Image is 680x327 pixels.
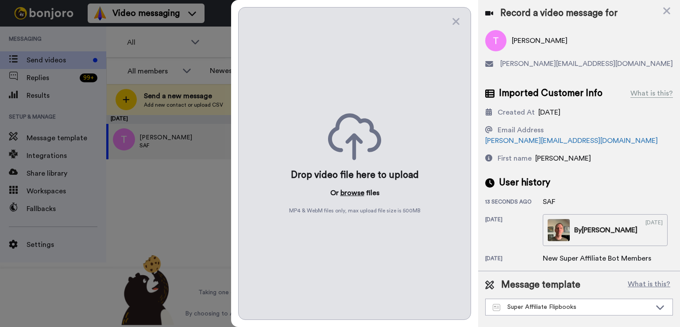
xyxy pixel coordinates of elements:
button: What is this? [625,278,673,292]
div: What is this? [630,88,673,99]
div: 13 seconds ago [485,198,543,207]
img: 194ffe0a-deeb-447b-84f5-b4f60be1aa8f-thumb.jpg [548,219,570,241]
span: Imported Customer Info [499,87,603,100]
span: Message template [501,278,580,292]
div: Drop video file here to upload [291,169,419,181]
div: [DATE] [485,216,543,246]
div: New Super Affiliate Bot Members [543,253,651,264]
div: Created At [498,107,535,118]
button: browse [340,188,364,198]
span: User history [499,176,550,189]
div: First name [498,153,532,164]
div: Email Address [498,125,544,135]
span: MP4 & WebM files only, max upload file size is 500 MB [289,207,421,214]
div: By [PERSON_NAME] [574,225,637,235]
span: [PERSON_NAME] [535,155,591,162]
div: [DATE] [645,219,663,241]
a: [PERSON_NAME][EMAIL_ADDRESS][DOMAIN_NAME] [485,137,658,144]
span: [PERSON_NAME][EMAIL_ADDRESS][DOMAIN_NAME] [500,58,673,69]
p: Or files [330,188,379,198]
div: SAF [543,196,587,207]
img: Message-temps.svg [493,304,500,311]
div: [DATE] [485,255,543,264]
a: By[PERSON_NAME][DATE] [543,214,668,246]
div: Super Affiliate Flipbooks [493,303,651,312]
span: [DATE] [538,109,560,116]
